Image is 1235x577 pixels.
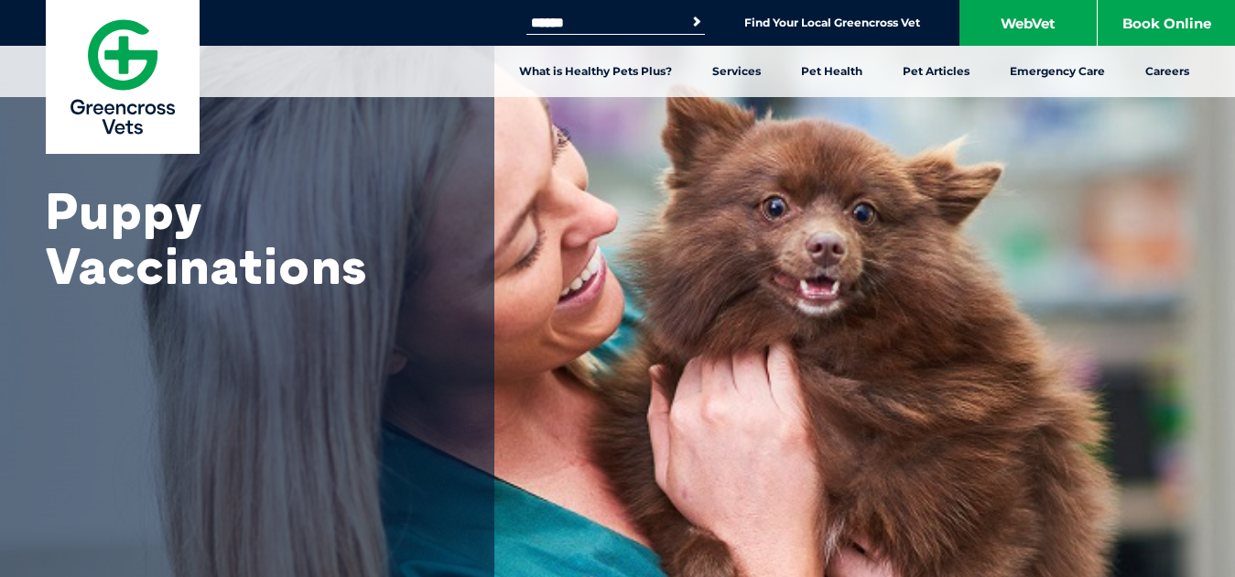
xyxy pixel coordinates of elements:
a: Pet Articles [883,46,990,97]
h1: Puppy Vaccinations [46,183,449,293]
button: Search [688,13,706,31]
a: What is Healthy Pets Plus? [499,46,692,97]
a: Emergency Care [990,46,1125,97]
a: Find Your Local Greencross Vet [744,16,920,30]
a: Services [692,46,781,97]
a: Pet Health [781,46,883,97]
a: Careers [1125,46,1209,97]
